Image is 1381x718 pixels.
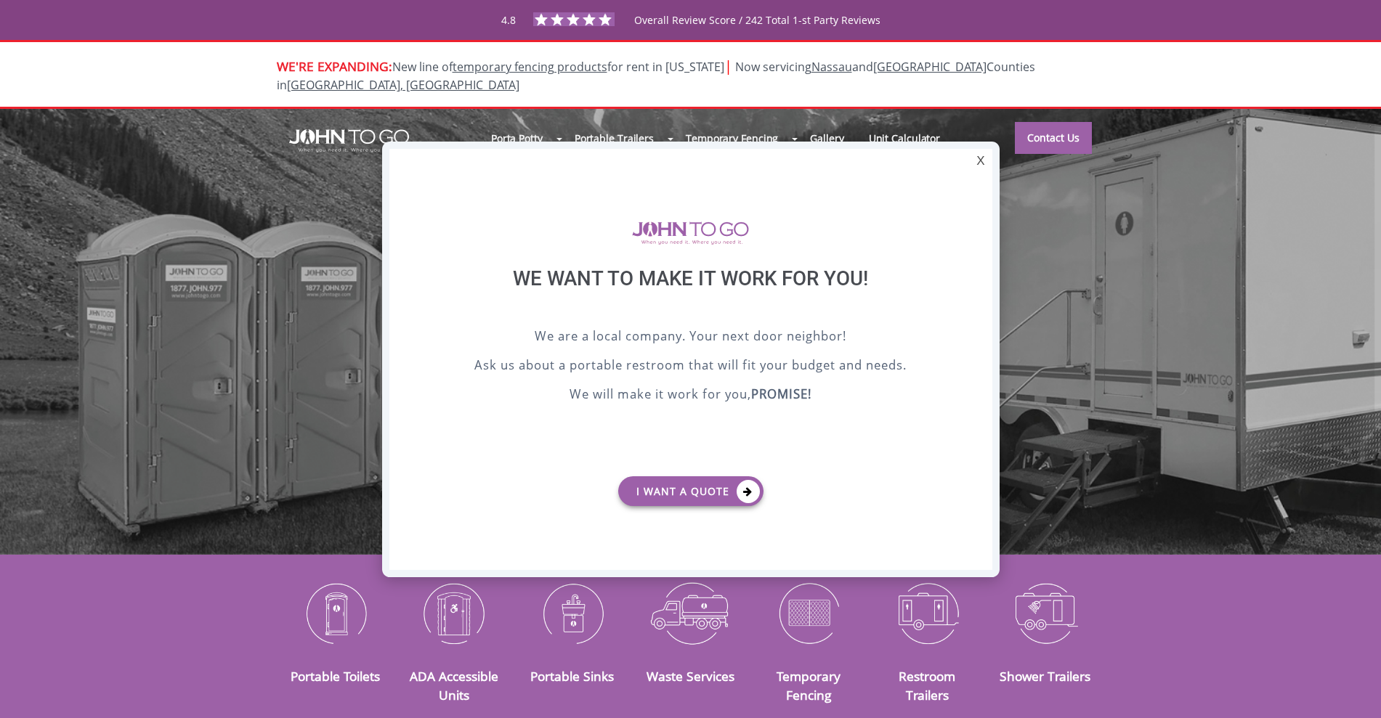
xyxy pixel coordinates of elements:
[426,266,956,327] div: We want to make it work for you!
[632,221,749,245] img: logo of viptogo
[618,476,764,506] a: I want a Quote
[969,149,992,174] div: X
[426,327,956,348] p: We are a local company. Your next door neighbor!
[426,385,956,407] p: We will make it work for you,
[426,356,956,378] p: Ask us about a portable restroom that will fit your budget and needs.
[751,385,811,402] b: PROMISE!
